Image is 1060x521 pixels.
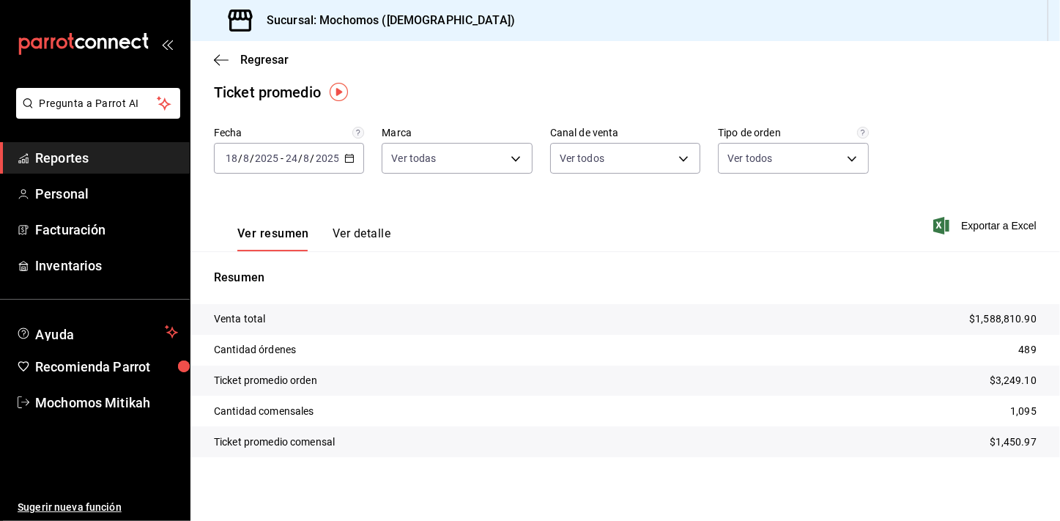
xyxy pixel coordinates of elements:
input: ---- [254,152,279,164]
p: Cantidad órdenes [214,342,296,358]
span: Ver todas [391,151,436,166]
input: -- [242,152,250,164]
button: open_drawer_menu [161,38,173,50]
input: -- [225,152,238,164]
span: Ayuda [35,323,159,341]
button: Pregunta a Parrot AI [16,88,180,119]
p: 1,095 [1010,404,1037,419]
p: Ticket promedio comensal [214,435,335,450]
label: Marca [382,128,532,138]
span: Ver todos [560,151,604,166]
button: Ver resumen [237,226,309,251]
p: 489 [1019,342,1037,358]
h3: Sucursal: Mochomos ([DEMOGRAPHIC_DATA]) [255,12,515,29]
img: Tooltip marker [330,83,348,101]
input: -- [303,152,311,164]
div: Ticket promedio [214,81,321,103]
p: Venta total [214,311,265,327]
p: Ticket promedio orden [214,373,317,388]
p: Resumen [214,269,1037,287]
span: Mochomos Mitikah [35,393,178,413]
p: $1,450.97 [990,435,1037,450]
p: $3,249.10 [990,373,1037,388]
button: Ver detalle [333,226,390,251]
span: Regresar [240,53,289,67]
span: - [281,152,283,164]
button: Regresar [214,53,289,67]
button: Exportar a Excel [936,217,1037,234]
label: Tipo de orden [718,128,868,138]
div: navigation tabs [237,226,390,251]
input: ---- [315,152,340,164]
span: Inventarios [35,256,178,276]
label: Fecha [214,128,364,138]
a: Pregunta a Parrot AI [10,106,180,122]
p: $1,588,810.90 [969,311,1037,327]
svg: Información delimitada a máximo 62 días. [352,127,364,138]
span: / [250,152,254,164]
span: Recomienda Parrot [35,357,178,377]
input: -- [285,152,298,164]
span: / [311,152,315,164]
svg: Todas las órdenes contabilizan 1 comensal a excepción de órdenes de mesa con comensales obligator... [857,127,869,138]
span: Reportes [35,148,178,168]
span: Personal [35,184,178,204]
span: Pregunta a Parrot AI [40,96,157,111]
span: / [238,152,242,164]
label: Canal de venta [550,128,700,138]
span: Facturación [35,220,178,240]
span: Sugerir nueva función [18,500,178,515]
p: Cantidad comensales [214,404,314,419]
span: Ver todos [727,151,772,166]
span: / [298,152,303,164]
